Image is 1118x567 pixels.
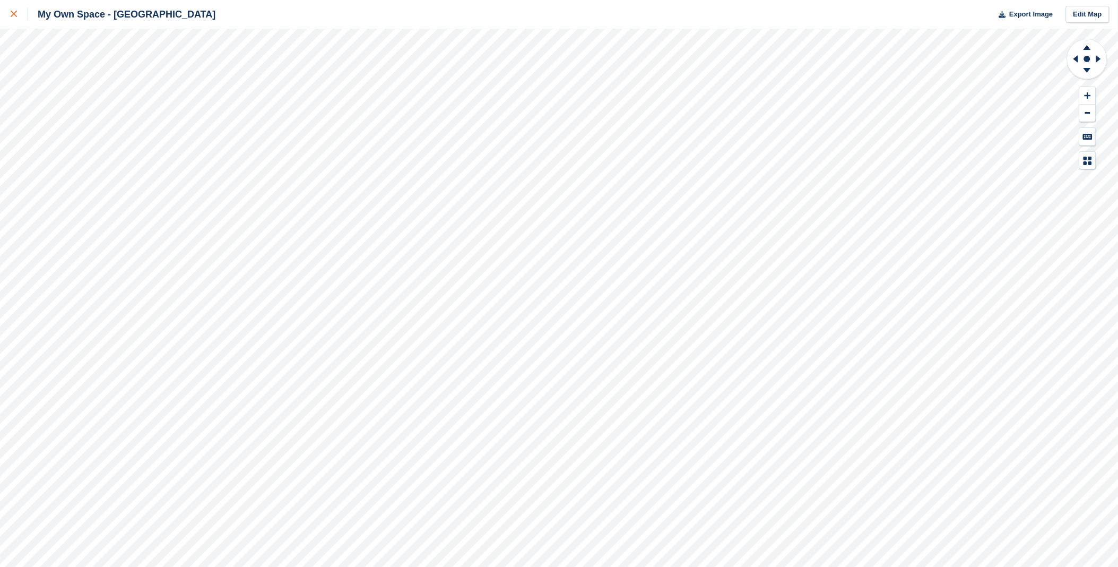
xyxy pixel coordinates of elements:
div: My Own Space - [GEOGRAPHIC_DATA] [28,8,215,21]
button: Zoom Out [1080,105,1096,122]
button: Keyboard Shortcuts [1080,128,1096,145]
span: Export Image [1009,9,1053,20]
button: Map Legend [1080,152,1096,169]
button: Zoom In [1080,87,1096,105]
a: Edit Map [1066,6,1110,23]
button: Export Image [993,6,1053,23]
